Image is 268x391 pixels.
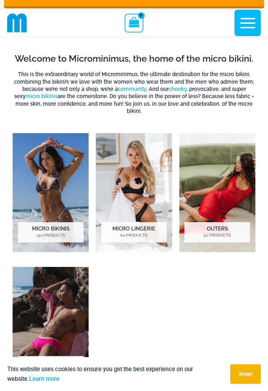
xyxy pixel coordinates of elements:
[13,133,89,252] img: Micro Bikinis
[18,222,84,242] h2: Micro Bikinis
[13,133,89,252] a: Visit product category Micro Bikinis
[125,14,143,32] a: View Shopping Cart, empty
[101,233,167,239] mark: 64 Products
[18,233,84,239] mark: 191 Products
[169,86,187,92] a: cheeky
[101,222,167,242] h2: Micro Lingerie
[18,356,84,376] h2: Mens Swimwear
[7,364,225,384] p: This website uses cookies to ensure you get the best experience on our website.
[96,133,172,252] a: Visit product category Micro Lingerie
[29,375,59,382] a: Learn more
[179,133,255,252] a: Visit product category Outers
[184,222,250,242] h2: Outers
[13,71,255,115] h6: This is the extraordinary world of Microminimus, the ultimate destination for the micro bikini, c...
[13,267,89,386] img: Mens Swimwear
[13,53,255,65] h2: Welcome to Microminimus, the home of the micro bikini.
[184,233,250,239] mark: 50 Products
[118,86,146,92] a: community
[26,93,58,99] a: micro bikinis
[96,133,172,252] img: Micro Lingerie
[179,133,255,252] img: Outers
[230,364,261,384] button: Accept
[13,267,89,386] a: Visit product category Mens Swimwear
[7,13,27,33] img: cropped mm emblem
